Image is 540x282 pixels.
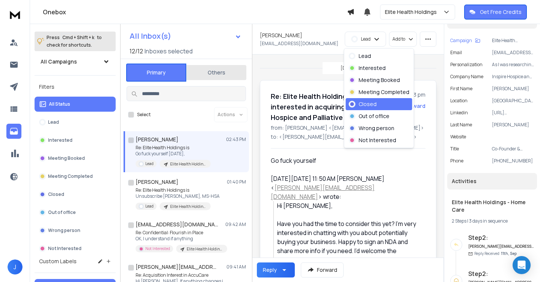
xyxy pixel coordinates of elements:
[469,218,508,224] span: 3 days in sequence
[136,263,218,271] h1: [PERSON_NAME][EMAIL_ADDRESS][DOMAIN_NAME]
[35,82,116,92] h3: Filters
[277,219,419,273] div: Have you had the time to consider this yet? I’m very interested in chatting with you about potent...
[513,256,531,274] div: Open Intercom Messenger
[145,161,154,167] p: Lead
[145,47,193,56] h3: Inboxes selected
[450,98,468,104] p: location
[359,88,409,96] p: Meeting Completed
[492,158,534,164] p: [PHONE_NUMBER]
[359,76,400,84] p: Meeting Booked
[450,38,472,44] p: Campaign
[450,62,483,68] p: Personalization
[137,112,151,118] label: Select
[450,50,462,56] p: Email
[136,187,220,193] p: Re: Elite Health Holdings is
[341,65,356,71] p: [DATE]
[263,266,277,274] div: Reply
[480,8,522,16] p: Get Free Credits
[48,155,85,161] p: Meeting Booked
[48,119,59,125] p: Lead
[260,32,302,39] h1: [PERSON_NAME]
[48,137,72,143] p: Interested
[359,100,377,108] p: Closed
[226,264,246,270] p: 09:41 AM
[126,64,186,82] button: Primary
[48,209,76,215] p: Out of office
[452,199,532,214] h1: Elite Health Holdings - Home Care
[136,221,218,228] h1: [EMAIL_ADDRESS][DOMAIN_NAME]
[492,98,534,104] p: [GEOGRAPHIC_DATA], [US_STATE], [GEOGRAPHIC_DATA]
[136,151,211,157] p: Go fuck yourself [DATE],
[271,124,425,132] p: from: [PERSON_NAME] <[EMAIL_ADDRESS][DOMAIN_NAME]>
[225,221,246,227] p: 09:42 AM
[447,173,537,190] div: Activities
[39,258,77,265] h3: Custom Labels
[271,91,376,123] h1: Re: Elite Health Holdings is interested in acquiring Inspire Hospice and Palliative Care
[271,156,419,165] div: Go fuck yourself
[48,191,64,197] p: Closed
[492,146,534,152] p: Co-Founder & Chairman
[49,101,70,107] p: All Status
[145,246,170,252] p: Not Interested
[61,33,95,42] span: Cmd + Shift + k
[468,269,534,278] h6: Step 2 :
[450,74,483,80] p: Company Name
[385,8,440,16] p: Elite Health Holdings
[260,41,338,47] p: [EMAIL_ADDRESS][DOMAIN_NAME]
[271,174,419,201] div: [DATE][DATE] 11:50 AM [PERSON_NAME] < > wrote:
[48,173,93,179] p: Meeting Completed
[359,124,394,132] p: Wrong person
[130,47,143,56] span: 12 / 12
[468,233,534,242] h6: Step 2 :
[452,218,466,224] span: 2 Steps
[492,86,534,92] p: [PERSON_NAME]
[136,145,211,151] p: Re: Elite Health Holdings is
[47,34,102,49] p: Press to check for shortcuts.
[450,86,472,92] p: First Name
[136,230,226,236] p: Re: Confidential: Flourish in Place
[492,62,534,68] p: As I was researching Inspire Hospice, I was impressed by your dedication to expanding compassiona...
[227,179,246,185] p: 01:40 PM
[392,36,405,42] p: Add to
[501,251,517,256] span: 11th, Sep
[450,146,459,152] p: title
[187,246,223,252] p: Elite Health Holdings - Home Care
[450,134,466,140] p: website
[492,38,534,44] p: Elite Health Holdings - Home Care
[492,110,534,116] p: [URL][DOMAIN_NAME]
[492,50,534,56] p: [EMAIL_ADDRESS][DOMAIN_NAME]
[474,251,517,256] p: Reply Received
[48,227,80,233] p: Wrong person
[130,32,171,40] h1: All Inbox(s)
[145,203,154,209] p: Lead
[468,244,534,249] h6: [PERSON_NAME][EMAIL_ADDRESS][DOMAIN_NAME]
[136,236,226,242] p: OK, I understand if anything
[361,36,371,42] p: Lead
[404,102,425,110] div: Forward
[170,161,206,167] p: Elite Health Holdings - Home Care
[359,112,389,120] p: Out of office
[8,259,23,274] span: J
[359,136,396,144] p: Not Interested
[450,122,472,128] p: Last Name
[277,201,419,210] div: Hi [PERSON_NAME],
[450,110,468,116] p: linkedin
[43,8,347,17] h1: Onebox
[8,8,23,21] img: logo
[359,52,371,60] p: Lead
[136,272,226,278] p: Re: Acquisition Interest in AccuCare
[359,64,386,72] p: Interested
[136,193,220,199] p: Unsubscribe [PERSON_NAME], MS-HSA
[186,64,246,81] button: Others
[492,122,534,128] p: [PERSON_NAME]
[492,74,534,80] p: Inspire Hospice and Palliative Care
[301,262,344,277] button: Forward
[136,136,178,143] h1: [PERSON_NAME]
[48,246,81,252] p: Not Interested
[226,136,246,143] p: 02:43 PM
[452,218,532,224] div: |
[170,204,206,209] p: Elite Health Holdings - Home Care
[271,133,425,141] p: to: <[PERSON_NAME][EMAIL_ADDRESS][DOMAIN_NAME]>
[41,58,77,65] h1: All Campaigns
[450,158,463,164] p: Phone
